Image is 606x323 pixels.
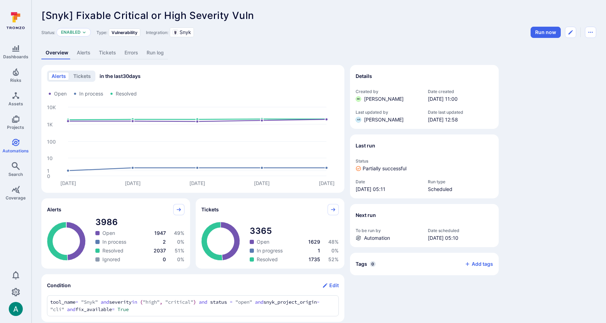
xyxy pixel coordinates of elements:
[9,302,23,316] div: Arjan Dehar
[41,30,55,35] span: Status:
[47,206,61,213] span: Alerts
[41,46,596,59] div: Automation tabs
[322,280,339,291] button: Edit
[189,180,205,186] text: [DATE]
[370,261,376,267] span: 0
[102,256,120,263] span: Ignored
[257,256,278,263] span: Resolved
[428,228,493,233] span: Date scheduled
[125,180,141,186] text: [DATE]
[356,186,421,193] span: [DATE] 05:11
[350,65,499,129] section: Details widget
[8,172,23,177] span: Search
[257,247,283,254] span: In progress
[308,239,320,245] span: 1629
[428,186,493,193] span: Scheduled
[177,239,184,245] span: 0 %
[47,282,71,289] h2: Condition
[47,121,53,127] text: 1K
[531,27,561,38] button: Run automation
[428,235,493,242] span: [DATE] 05:10
[177,256,184,262] span: 0 %
[428,116,493,123] span: [DATE] 12:58
[174,230,184,236] span: 49 %
[6,195,26,200] span: Coverage
[47,173,50,179] text: 0
[60,180,76,186] text: [DATE]
[54,90,67,97] span: Open
[356,158,493,164] span: Status
[3,54,28,59] span: Dashboards
[41,46,73,59] a: Overview
[257,238,269,245] span: Open
[356,228,421,233] span: To be run by
[41,9,254,21] span: [Snyk] Fixable Critical or High Severity Vuln
[70,72,94,80] button: tickets
[250,225,339,237] span: total
[364,116,404,123] span: [PERSON_NAME]
[73,46,95,59] a: Alerts
[120,46,142,59] a: Errors
[428,95,493,103] span: [DATE] 11:00
[356,142,375,149] h2: Last run
[7,125,24,130] span: Projects
[48,72,69,80] button: alerts
[331,248,339,253] span: 0 %
[428,89,493,94] span: Date created
[254,180,270,186] text: [DATE]
[356,110,421,115] span: Last updated by
[50,298,336,313] textarea: Add condition
[565,27,576,38] button: Edit automation
[47,104,56,110] text: 10K
[356,179,421,184] span: Date
[328,256,339,262] span: 52 %
[95,217,184,228] span: total
[142,46,168,59] a: Run log
[163,239,166,245] span: 2
[350,134,499,198] section: Last run widget
[116,90,137,97] span: Resolved
[356,89,421,94] span: Created by
[364,95,404,103] span: [PERSON_NAME]
[100,73,141,80] span: in the last 30 days
[163,256,166,262] span: 0
[82,30,86,34] button: Expand dropdown
[47,155,53,161] text: 10
[319,180,335,186] text: [DATE]
[356,117,361,123] div: Aaron Roy
[10,78,21,83] span: Risks
[328,239,339,245] span: 48 %
[102,247,123,254] span: Resolved
[102,238,126,245] span: In process
[428,179,493,184] span: Run type
[364,235,390,242] span: Automation
[47,167,49,173] text: 1
[154,230,166,236] span: 1947
[459,258,493,270] button: Add tags
[196,198,344,269] div: Tickets pie widget
[356,212,376,219] h2: Next run
[109,28,140,37] div: Vulnerability
[95,46,120,59] a: Tickets
[363,165,406,172] span: Partially successful
[2,148,29,153] span: Automations
[102,230,115,237] span: Open
[180,29,191,36] span: Snyk
[350,253,499,275] div: Collapse tags
[41,65,344,193] div: Alerts/Tickets trend
[350,204,499,247] section: Next run widget
[41,198,190,269] div: Alerts pie widget
[47,138,56,144] text: 100
[61,29,81,35] button: Enabled
[428,110,493,115] span: Date last updated
[309,256,320,262] span: 1735
[318,248,320,253] span: 1
[201,206,219,213] span: Tickets
[8,101,23,106] span: Assets
[79,90,103,97] span: In process
[585,27,596,38] button: Automation menu
[356,96,361,102] div: Blake Kizer
[41,274,344,322] section: Condition widget
[9,302,23,316] img: ACg8ocLSa5mPYBaXNx3eFu_EmspyJX0laNWN7cXOFirfQ7srZveEpg=s96-c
